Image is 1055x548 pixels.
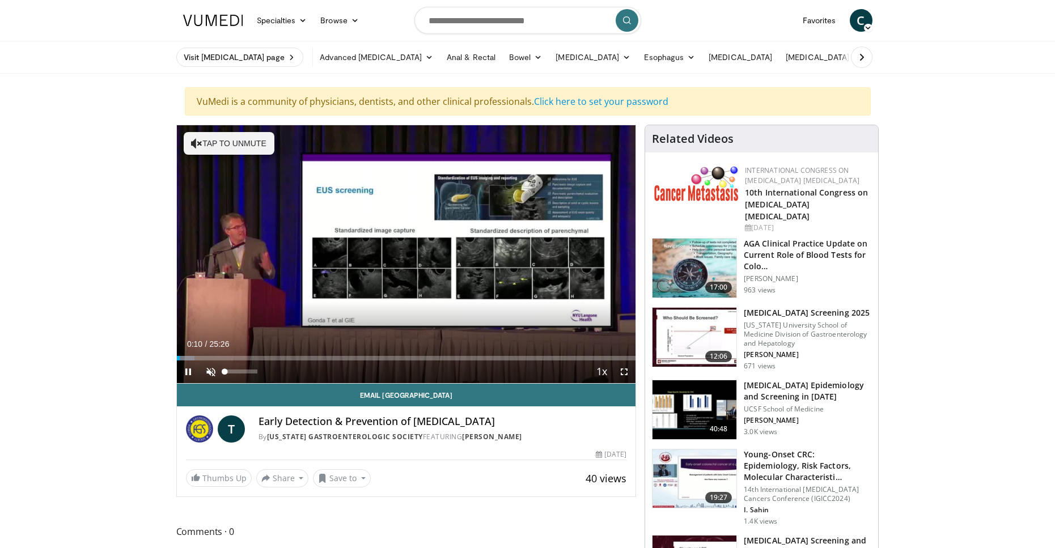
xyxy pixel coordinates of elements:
[744,416,871,425] p: [PERSON_NAME]
[186,469,252,487] a: Thumbs Up
[267,432,423,441] a: [US_STATE] Gastroenterologic Society
[744,286,776,295] p: 963 views
[184,132,274,155] button: Tap to unmute
[534,95,668,108] a: Click here to set your password
[744,485,871,503] p: 14th International [MEDICAL_DATA] Cancers Conference (IGICC2024)
[440,46,502,69] a: Anal & Rectal
[652,380,871,440] a: 40:48 [MEDICAL_DATA] Epidemiology and Screening in [DATE] UCSF School of Medicine [PERSON_NAME] 3...
[745,187,868,222] a: 10th International Congress on [MEDICAL_DATA] [MEDICAL_DATA]
[200,360,222,383] button: Unmute
[702,46,779,69] a: [MEDICAL_DATA]
[652,132,734,146] h4: Related Videos
[590,360,613,383] button: Playback Rate
[218,415,245,443] a: T
[744,427,777,436] p: 3.0K views
[209,339,229,349] span: 25:26
[653,380,736,439] img: d3fc78f8-41f1-4380-9dfb-a9771e77df97.150x105_q85_crop-smart_upscale.jpg
[313,46,440,69] a: Advanced [MEDICAL_DATA]
[744,350,871,359] p: [PERSON_NAME]
[187,339,202,349] span: 0:10
[705,351,732,362] span: 12:06
[652,307,871,371] a: 12:06 [MEDICAL_DATA] Screening 2025 [US_STATE] University School of Medicine Division of Gastroen...
[502,46,549,69] a: Bowel
[185,87,871,116] div: VuMedi is a community of physicians, dentists, and other clinical professionals.
[462,432,522,441] a: [PERSON_NAME]
[705,492,732,503] span: 19:27
[176,48,304,67] a: Visit [MEDICAL_DATA] page
[850,9,872,32] a: C
[653,239,736,298] img: 9319a17c-ea45-4555-a2c0-30ea7aed39c4.150x105_q85_crop-smart_upscale.jpg
[256,469,309,487] button: Share
[177,356,636,360] div: Progress Bar
[225,369,257,373] div: Volume Level
[779,46,867,69] a: [MEDICAL_DATA]
[745,223,869,233] div: [DATE]
[744,505,871,515] p: I. Sahin
[653,308,736,367] img: 92e7bb93-159d-40f8-a927-22b1dfdc938f.150x105_q85_crop-smart_upscale.jpg
[414,7,641,34] input: Search topics, interventions
[744,449,871,483] h3: Young-Onset CRC: Epidemiology, Risk Factors, Molecular Characteristi…
[313,9,366,32] a: Browse
[705,423,732,435] span: 40:48
[744,238,871,272] h3: AGA Clinical Practice Update on Current Role of Blood Tests for Colo…
[744,380,871,402] h3: [MEDICAL_DATA] Epidemiology and Screening in [DATE]
[654,165,739,201] img: 6ff8bc22-9509-4454-a4f8-ac79dd3b8976.png.150x105_q85_autocrop_double_scale_upscale_version-0.2.png
[744,517,777,526] p: 1.4K views
[183,15,243,26] img: VuMedi Logo
[652,449,871,526] a: 19:27 Young-Onset CRC: Epidemiology, Risk Factors, Molecular Characteristi… 14th International [M...
[186,415,213,443] img: Florida Gastroenterologic Society
[745,165,859,185] a: International Congress on [MEDICAL_DATA] [MEDICAL_DATA]
[549,46,637,69] a: [MEDICAL_DATA]
[652,238,871,298] a: 17:00 AGA Clinical Practice Update on Current Role of Blood Tests for Colo… [PERSON_NAME] 963 views
[744,274,871,283] p: [PERSON_NAME]
[744,321,871,348] p: [US_STATE] University School of Medicine Division of Gastroenterology and Hepatology
[177,125,636,384] video-js: Video Player
[637,46,702,69] a: Esophagus
[586,471,626,485] span: 40 views
[177,384,636,406] a: Email [GEOGRAPHIC_DATA]
[744,307,871,318] h3: [MEDICAL_DATA] Screening 2025
[177,360,200,383] button: Pause
[259,415,627,428] h4: Early Detection & Prevention of [MEDICAL_DATA]
[596,449,626,460] div: [DATE]
[796,9,843,32] a: Favorites
[613,360,635,383] button: Fullscreen
[205,339,207,349] span: /
[653,449,736,508] img: b2155ba0-98ee-4ab1-8a77-c371c27a2004.150x105_q85_crop-smart_upscale.jpg
[744,362,776,371] p: 671 views
[250,9,314,32] a: Specialties
[176,524,637,539] span: Comments 0
[744,405,871,414] p: UCSF School of Medicine
[705,282,732,293] span: 17:00
[313,469,371,487] button: Save to
[259,432,627,442] div: By FEATURING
